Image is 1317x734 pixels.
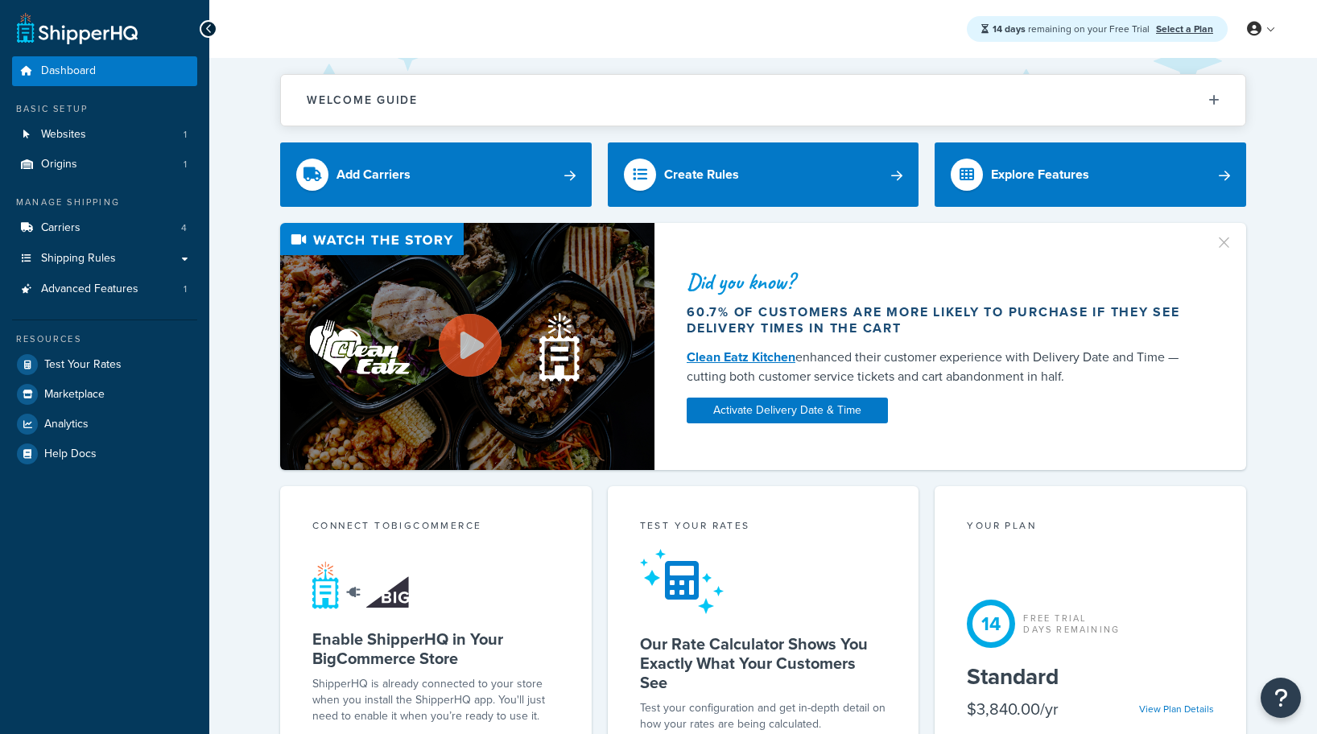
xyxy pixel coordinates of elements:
span: Carriers [41,221,81,235]
a: Dashboard [12,56,197,86]
a: Websites1 [12,120,197,150]
span: Analytics [44,418,89,431]
span: 4 [181,221,187,235]
span: Shipping Rules [41,252,116,266]
div: Add Carriers [336,163,411,186]
span: 1 [184,128,187,142]
div: enhanced their customer experience with Delivery Date and Time — cutting both customer service ti... [687,348,1195,386]
a: Explore Features [935,142,1246,207]
div: $3,840.00/yr [967,698,1059,720]
div: Your Plan [967,518,1214,537]
img: Video thumbnail [280,223,654,470]
div: Manage Shipping [12,196,197,209]
div: Test your configuration and get in-depth detail on how your rates are being calculated. [640,700,887,732]
a: Origins1 [12,150,197,179]
a: Advanced Features1 [12,274,197,304]
a: Activate Delivery Date & Time [687,398,888,423]
a: Help Docs [12,439,197,468]
span: Test Your Rates [44,358,122,372]
a: Add Carriers [280,142,592,207]
h5: Enable ShipperHQ in Your BigCommerce Store [312,629,559,668]
li: Origins [12,150,197,179]
div: Create Rules [664,163,739,186]
span: Marketplace [44,388,105,402]
a: Create Rules [608,142,919,207]
button: Welcome Guide [281,75,1245,126]
a: Marketplace [12,380,197,409]
h5: Standard [967,664,1214,690]
strong: 14 days [993,22,1026,36]
div: 14 [967,600,1015,648]
a: Carriers4 [12,213,197,243]
span: Help Docs [44,447,97,461]
div: Connect to BigCommerce [312,518,559,537]
div: Test your rates [640,518,887,537]
h5: Our Rate Calculator Shows You Exactly What Your Customers See [640,634,887,692]
span: Origins [41,158,77,171]
a: Analytics [12,410,197,439]
span: 1 [184,282,187,296]
span: 1 [184,158,187,171]
h2: Welcome Guide [307,94,418,106]
p: ShipperHQ is already connected to your store when you install the ShipperHQ app. You'll just need... [312,676,559,724]
button: Open Resource Center [1261,678,1301,718]
a: View Plan Details [1139,702,1214,716]
div: Basic Setup [12,102,197,116]
li: Advanced Features [12,274,197,304]
img: connect-shq-bc-71769feb.svg [312,561,413,609]
a: Shipping Rules [12,244,197,274]
li: Websites [12,120,197,150]
span: Advanced Features [41,282,138,296]
div: Resources [12,332,197,346]
div: Explore Features [991,163,1089,186]
a: Clean Eatz Kitchen [687,348,795,366]
a: Select a Plan [1156,22,1213,36]
span: remaining on your Free Trial [993,22,1152,36]
div: 60.7% of customers are more likely to purchase if they see delivery times in the cart [687,304,1195,336]
div: Did you know? [687,270,1195,293]
li: Carriers [12,213,197,243]
a: Test Your Rates [12,350,197,379]
div: Free Trial Days Remaining [1023,612,1120,635]
span: Websites [41,128,86,142]
span: Dashboard [41,64,96,78]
